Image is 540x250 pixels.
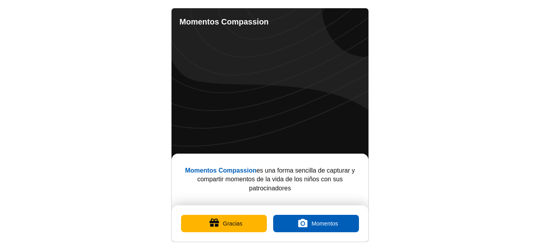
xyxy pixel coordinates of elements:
[184,166,356,193] p: es una forma sencilla de capturar y compartir momentos de la vida de los niños con sus patrocinad...
[319,16,329,26] a: Completed Moments
[351,16,361,26] a: Ajustes
[335,16,345,26] a: Contacto
[273,215,359,232] label: Momentos
[185,167,256,174] b: Momentos Compassion
[179,17,269,26] b: Momentos Compassion
[181,215,267,232] button: Gracias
